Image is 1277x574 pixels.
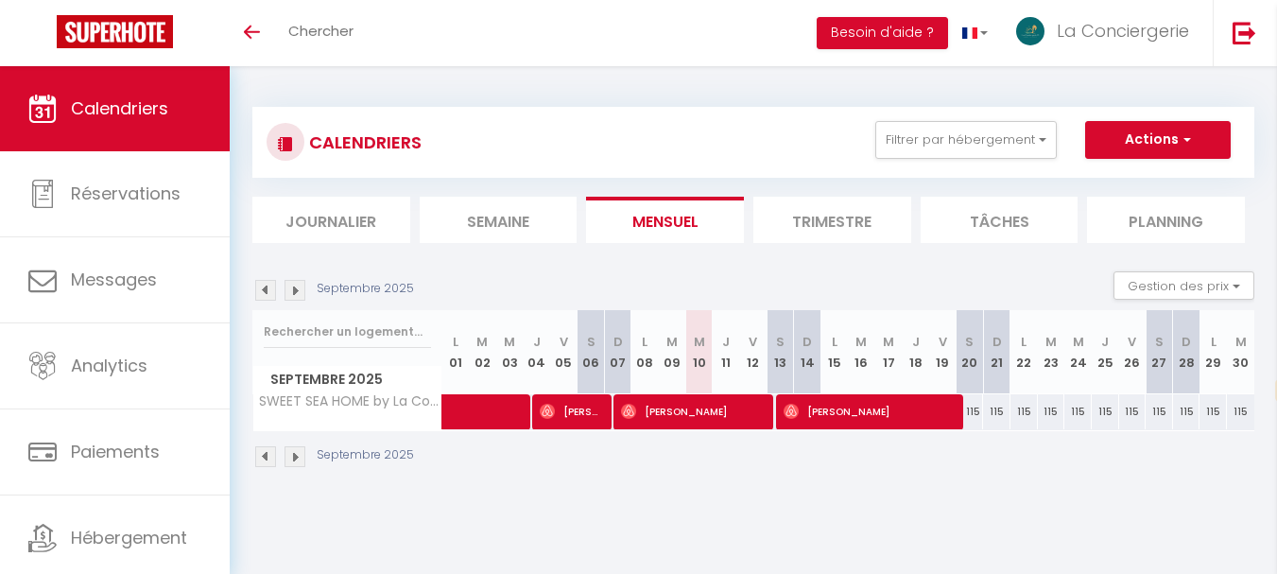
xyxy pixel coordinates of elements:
div: 115 [957,394,984,429]
abbr: L [832,333,837,351]
th: 02 [469,310,496,394]
button: Gestion des prix [1113,271,1254,300]
th: 09 [659,310,686,394]
abbr: L [1211,333,1217,351]
abbr: S [965,333,974,351]
div: 115 [1173,394,1200,429]
abbr: M [1045,333,1057,351]
button: Besoin d'aide ? [817,17,948,49]
abbr: J [1101,333,1109,351]
th: 30 [1227,310,1254,394]
button: Actions [1085,121,1231,159]
span: Réservations [71,182,181,205]
abbr: D [1182,333,1191,351]
th: 16 [848,310,875,394]
abbr: M [1073,333,1084,351]
img: Super Booking [57,15,173,48]
span: [PERSON_NAME] [621,393,768,429]
th: 17 [875,310,903,394]
div: 115 [983,394,1010,429]
th: 10 [685,310,713,394]
span: Hébergement [71,526,187,549]
p: Septembre 2025 [317,446,414,464]
li: Tâches [921,197,1079,243]
th: 22 [1010,310,1038,394]
th: 19 [929,310,957,394]
span: Analytics [71,354,147,377]
span: [PERSON_NAME] [540,393,604,429]
th: 07 [604,310,631,394]
th: 21 [983,310,1010,394]
abbr: S [587,333,595,351]
abbr: S [1155,333,1164,351]
abbr: L [1021,333,1027,351]
abbr: M [855,333,867,351]
abbr: M [1235,333,1247,351]
abbr: J [912,333,920,351]
div: 115 [1038,394,1065,429]
th: 25 [1092,310,1119,394]
input: Rechercher un logement... [264,315,431,349]
span: Calendriers [71,96,168,120]
li: Semaine [420,197,578,243]
h3: CALENDRIERS [304,121,422,164]
button: Filtrer par hébergement [875,121,1057,159]
abbr: M [476,333,488,351]
img: ... [1016,17,1044,45]
li: Planning [1087,197,1245,243]
abbr: M [666,333,678,351]
abbr: M [883,333,894,351]
div: 115 [1227,394,1254,429]
th: 24 [1064,310,1092,394]
abbr: D [802,333,812,351]
abbr: L [453,333,458,351]
img: logout [1233,21,1256,44]
span: Messages [71,268,157,291]
th: 27 [1146,310,1173,394]
th: 15 [820,310,848,394]
th: 12 [740,310,768,394]
th: 28 [1173,310,1200,394]
abbr: D [613,333,623,351]
div: 115 [1199,394,1227,429]
abbr: J [722,333,730,351]
abbr: D [992,333,1002,351]
p: Septembre 2025 [317,280,414,298]
span: Chercher [288,21,354,41]
abbr: V [939,333,947,351]
th: 26 [1119,310,1147,394]
abbr: M [504,333,515,351]
li: Mensuel [586,197,744,243]
th: 14 [794,310,821,394]
li: Trimestre [753,197,911,243]
th: 03 [496,310,524,394]
span: Septembre 2025 [253,366,441,393]
span: SWEET SEA HOME by La Conciergerie 13 [256,394,445,409]
th: 05 [550,310,578,394]
th: 01 [442,310,470,394]
th: 06 [578,310,605,394]
th: 29 [1199,310,1227,394]
li: Journalier [252,197,410,243]
span: Paiements [71,440,160,463]
abbr: M [694,333,705,351]
th: 13 [767,310,794,394]
div: 115 [1146,394,1173,429]
th: 08 [631,310,659,394]
th: 11 [713,310,740,394]
abbr: V [1128,333,1136,351]
abbr: S [776,333,785,351]
abbr: L [642,333,647,351]
th: 20 [957,310,984,394]
abbr: J [533,333,541,351]
div: 115 [1119,394,1147,429]
abbr: V [560,333,568,351]
abbr: V [749,333,757,351]
span: [PERSON_NAME] [784,393,958,429]
div: 115 [1092,394,1119,429]
div: 115 [1010,394,1038,429]
th: 23 [1038,310,1065,394]
span: La Conciergerie [1057,19,1189,43]
th: 04 [523,310,550,394]
div: 115 [1064,394,1092,429]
